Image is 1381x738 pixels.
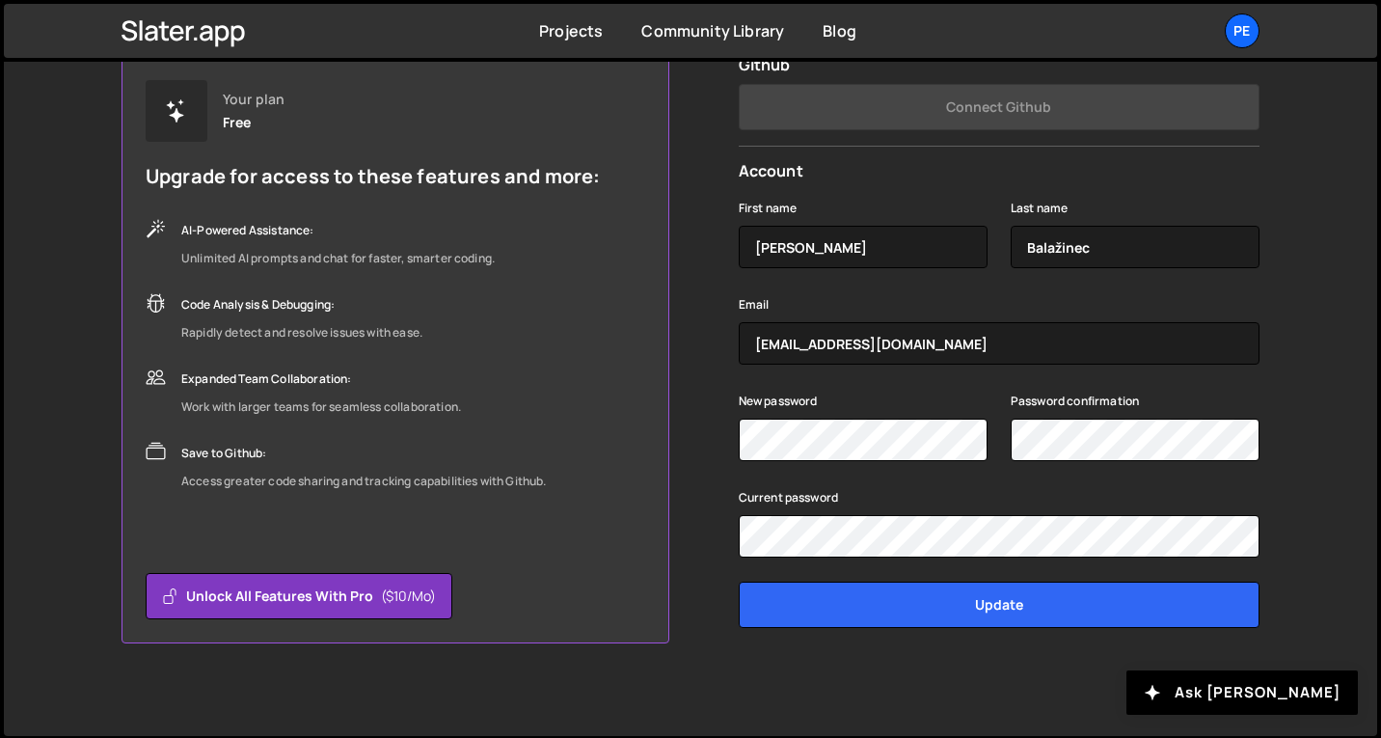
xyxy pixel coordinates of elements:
h2: Github [739,56,1259,74]
label: Last name [1011,199,1068,218]
div: Your plan [223,92,284,107]
a: Pe [1225,14,1259,48]
span: ($10/mo) [381,587,436,606]
label: Email [739,295,770,314]
a: Projects [539,20,603,41]
div: Save to Github: [181,442,547,465]
h2: Account [739,162,1259,180]
div: Code Analysis & Debugging: [181,293,422,316]
a: Blog [823,20,856,41]
div: Unlimited AI prompts and chat for faster, smarter coding. [181,247,495,270]
button: Connect Github [739,84,1259,130]
div: Access greater code sharing and tracking capabilities with Github. [181,470,547,493]
label: Current password [739,488,839,507]
div: Work with larger teams for seamless collaboration. [181,396,461,419]
label: New password [739,392,818,411]
input: Update [739,582,1259,628]
button: Ask [PERSON_NAME] [1126,670,1358,715]
div: AI-Powered Assistance: [181,219,495,242]
div: Free [223,115,252,130]
label: Password confirmation [1011,392,1139,411]
div: Rapidly detect and resolve issues with ease. [181,321,422,344]
label: First name [739,199,798,218]
a: Community Library [641,20,784,41]
button: Unlock all features with Pro($10/mo) [146,573,452,619]
div: Expanded Team Collaboration: [181,368,461,391]
h5: Upgrade for access to these features and more: [146,165,600,188]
